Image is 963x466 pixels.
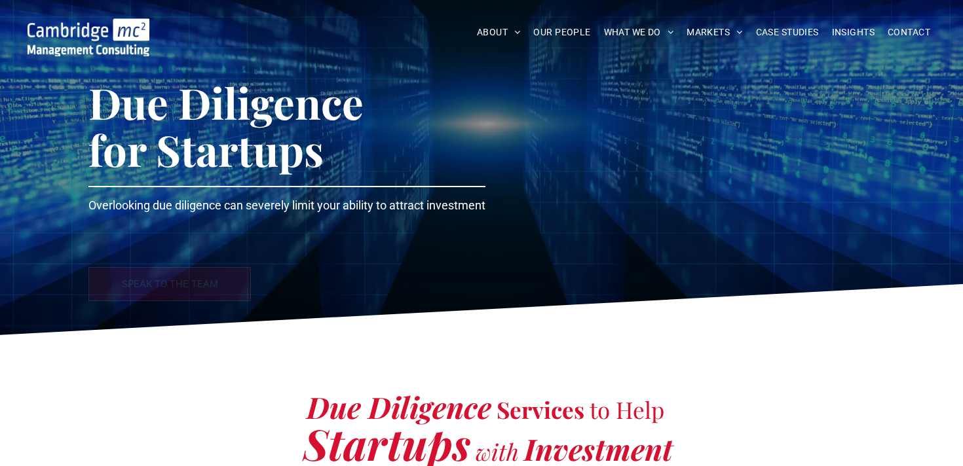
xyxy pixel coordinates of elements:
[28,20,149,34] a: Your Business Transformed | Cambridge Management Consulting
[88,198,485,212] span: Overlooking due diligence can severely limit your ability to attract investment
[680,22,749,43] a: MARKETS
[749,22,825,43] a: CASE STUDIES
[597,22,681,43] a: WHAT WE DO
[497,394,584,425] strong: Services
[122,268,218,300] span: SPEAK TO THE TEAM
[88,74,364,177] span: Due Diligence for Startups
[590,394,664,425] span: to Help
[825,22,881,43] a: INSIGHTS
[28,18,149,56] img: Go to Homepage
[307,387,491,426] strong: Due Diligence
[88,267,251,301] a: SPEAK TO THE TEAM
[881,22,937,43] a: CONTACT
[470,22,527,43] a: ABOUT
[527,22,597,43] a: OUR PEOPLE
